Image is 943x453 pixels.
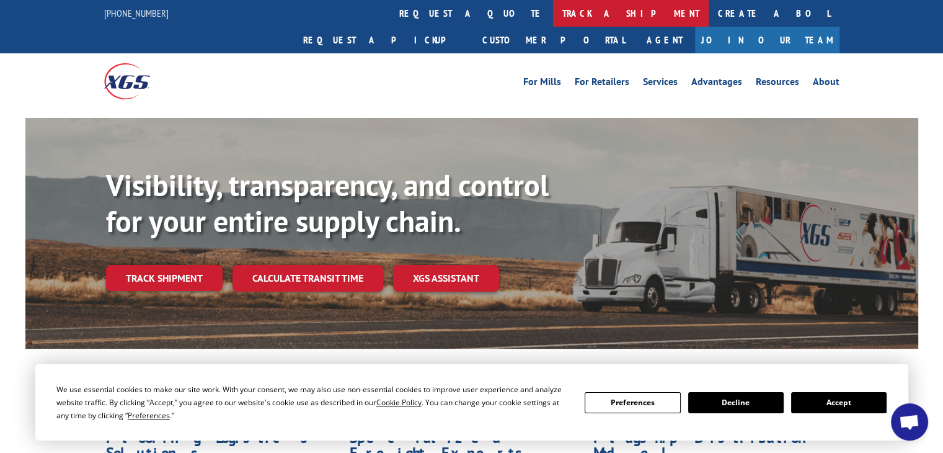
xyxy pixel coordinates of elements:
[294,27,473,53] a: Request a pickup
[104,7,169,19] a: [PHONE_NUMBER]
[643,77,678,91] a: Services
[106,265,223,291] a: Track shipment
[756,77,799,91] a: Resources
[575,77,629,91] a: For Retailers
[56,383,570,422] div: We use essential cookies to make our site work. With your consent, we may also use non-essential ...
[393,265,499,292] a: XGS ASSISTANT
[232,265,383,292] a: Calculate transit time
[634,27,695,53] a: Agent
[695,27,839,53] a: Join Our Team
[128,410,170,421] span: Preferences
[35,364,908,441] div: Cookie Consent Prompt
[813,77,839,91] a: About
[585,392,680,413] button: Preferences
[891,403,928,441] a: Open chat
[376,397,422,408] span: Cookie Policy
[523,77,561,91] a: For Mills
[473,27,634,53] a: Customer Portal
[688,392,784,413] button: Decline
[791,392,887,413] button: Accept
[106,166,549,240] b: Visibility, transparency, and control for your entire supply chain.
[691,77,742,91] a: Advantages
